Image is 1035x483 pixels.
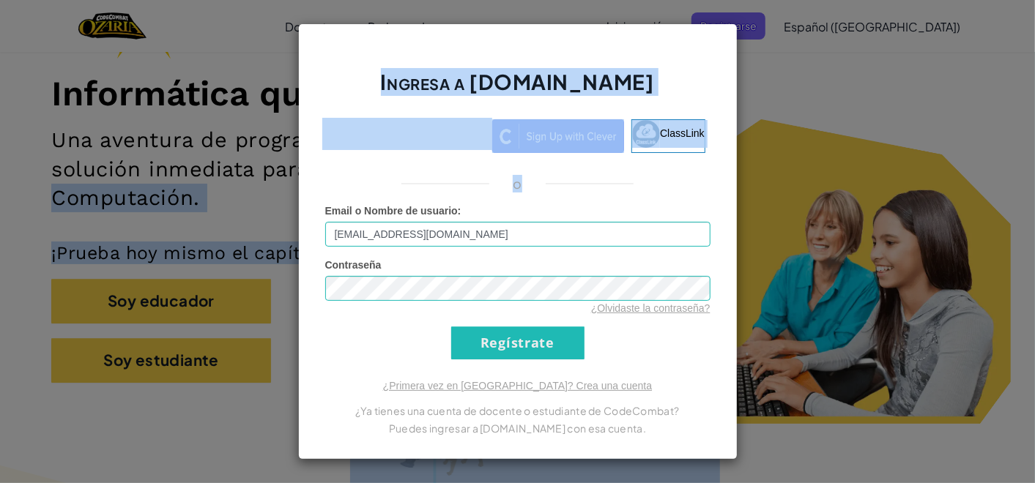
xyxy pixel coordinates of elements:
[383,380,653,392] a: ¿Primera vez en [GEOGRAPHIC_DATA]? Crea una cuenta
[325,205,458,217] span: Email o Nombre de usuario
[591,302,711,314] a: ¿Olvidaste la contraseña?
[325,419,711,437] p: Puedes ingresar a [DOMAIN_NAME] con esa cuenta.
[632,120,660,148] img: classlink-logo-small.png
[325,402,711,419] p: ¿Ya tienes una cuenta de docente o estudiante de CodeCombat?
[492,119,624,153] img: clever_sso_button@2x.png
[325,68,711,111] h2: Ingresa a [DOMAIN_NAME]
[513,175,522,192] p: o
[322,118,492,150] iframe: Sign in with Google Button
[325,259,382,271] span: Contraseña
[451,326,585,359] input: Regístrate
[660,127,705,139] span: ClassLink
[325,203,461,218] label: :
